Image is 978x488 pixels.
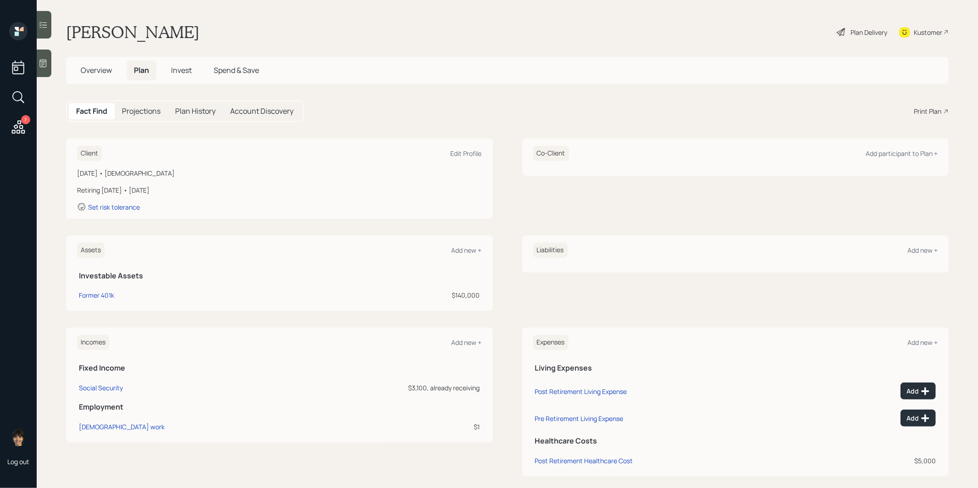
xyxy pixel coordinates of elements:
[907,338,938,347] div: Add new +
[9,428,28,446] img: treva-nostdahl-headshot.png
[914,28,942,37] div: Kustomer
[533,146,569,161] h6: Co-Client
[77,146,102,161] h6: Client
[851,28,887,37] div: Plan Delivery
[79,403,480,411] h5: Employment
[451,149,482,158] div: Edit Profile
[828,456,936,466] div: $5,000
[79,290,114,300] div: Former 401k
[122,107,160,116] h5: Projections
[302,290,480,300] div: $140,000
[134,65,149,75] span: Plan
[452,338,482,347] div: Add new +
[901,410,936,427] button: Add
[171,65,192,75] span: Invest
[298,383,480,393] div: $3,100, already receiving
[88,203,140,211] div: Set risk tolerance
[535,456,633,465] div: Post Retirement Healthcare Cost
[7,457,29,466] div: Log out
[533,243,568,258] h6: Liabilities
[901,383,936,399] button: Add
[79,364,480,372] h5: Fixed Income
[452,246,482,255] div: Add new +
[77,168,482,178] div: [DATE] • [DEMOGRAPHIC_DATA]
[906,387,930,396] div: Add
[906,414,930,423] div: Add
[535,414,624,423] div: Pre Retirement Living Expense
[535,387,627,396] div: Post Retirement Living Expense
[866,149,938,158] div: Add participant to Plan +
[175,107,215,116] h5: Plan History
[81,65,112,75] span: Overview
[79,272,480,280] h5: Investable Assets
[230,107,293,116] h5: Account Discovery
[214,65,259,75] span: Spend & Save
[66,22,199,42] h1: [PERSON_NAME]
[535,364,936,372] h5: Living Expenses
[533,335,569,350] h6: Expenses
[76,107,107,116] h5: Fact Find
[535,437,936,445] h5: Healthcare Costs
[21,115,30,124] div: 7
[914,106,941,116] div: Print Plan
[79,383,123,392] div: Social Security
[77,335,109,350] h6: Incomes
[298,422,480,432] div: $1
[77,243,105,258] h6: Assets
[907,246,938,255] div: Add new +
[79,422,165,431] div: [DEMOGRAPHIC_DATA] work
[77,185,482,195] div: Retiring [DATE] • [DATE]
